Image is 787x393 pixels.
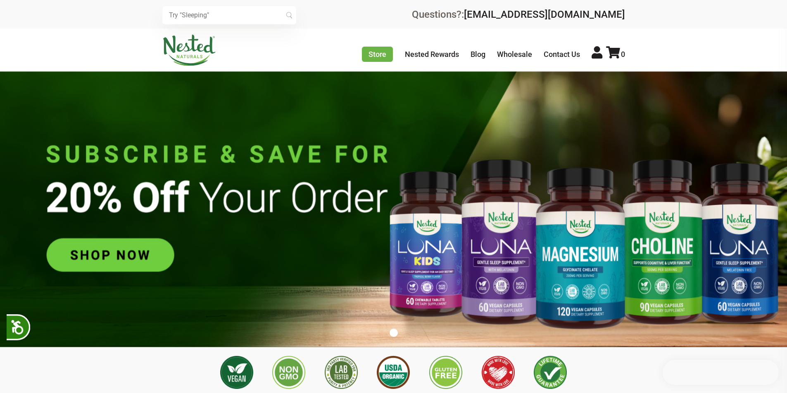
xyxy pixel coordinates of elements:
[162,6,296,24] input: Try "Sleeping"
[464,9,625,20] a: [EMAIL_ADDRESS][DOMAIN_NAME]
[621,50,625,59] span: 0
[412,9,625,19] div: Questions?:
[377,356,410,389] img: USDA Organic
[220,356,253,389] img: Vegan
[663,360,779,385] iframe: Button to open loyalty program pop-up
[544,50,580,59] a: Contact Us
[162,35,216,66] img: Nested Naturals
[390,329,398,337] button: 1 of 1
[534,356,567,389] img: Lifetime Guarantee
[429,356,462,389] img: Gluten Free
[482,356,515,389] img: Made with Love
[362,47,393,62] a: Store
[325,356,358,389] img: 3rd Party Lab Tested
[272,356,305,389] img: Non GMO
[606,50,625,59] a: 0
[405,50,459,59] a: Nested Rewards
[471,50,485,59] a: Blog
[497,50,532,59] a: Wholesale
